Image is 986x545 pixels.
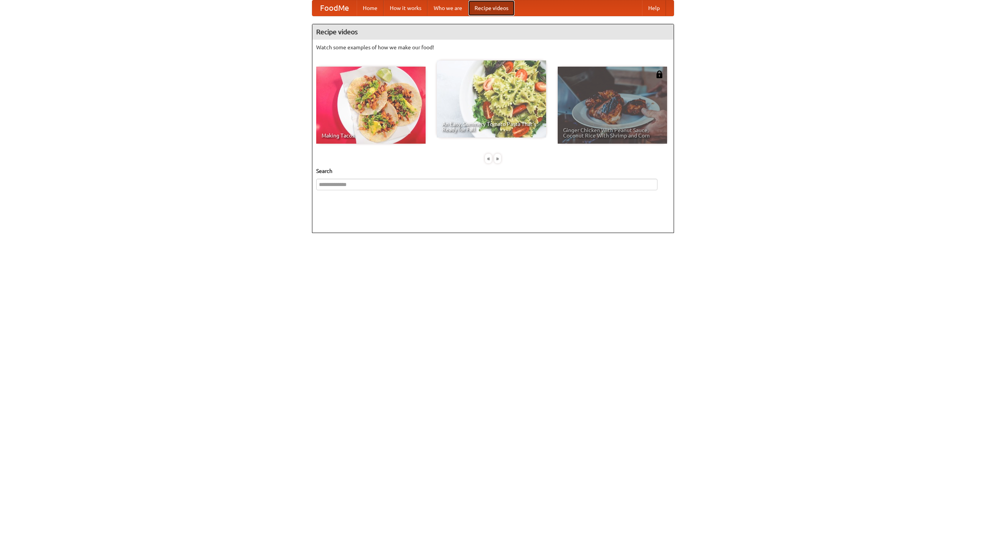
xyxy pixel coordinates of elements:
h4: Recipe videos [312,24,674,40]
a: Who we are [428,0,468,16]
p: Watch some examples of how we make our food! [316,44,670,51]
a: FoodMe [312,0,357,16]
a: Home [357,0,384,16]
span: An Easy, Summery Tomato Pasta That's Ready for Fall [442,121,541,132]
a: Recipe videos [468,0,515,16]
img: 483408.png [656,70,663,78]
a: Making Tacos [316,67,426,144]
h5: Search [316,167,670,175]
span: Making Tacos [322,133,420,138]
div: « [485,154,492,163]
a: How it works [384,0,428,16]
div: » [494,154,501,163]
a: An Easy, Summery Tomato Pasta That's Ready for Fall [437,60,546,138]
a: Help [642,0,666,16]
